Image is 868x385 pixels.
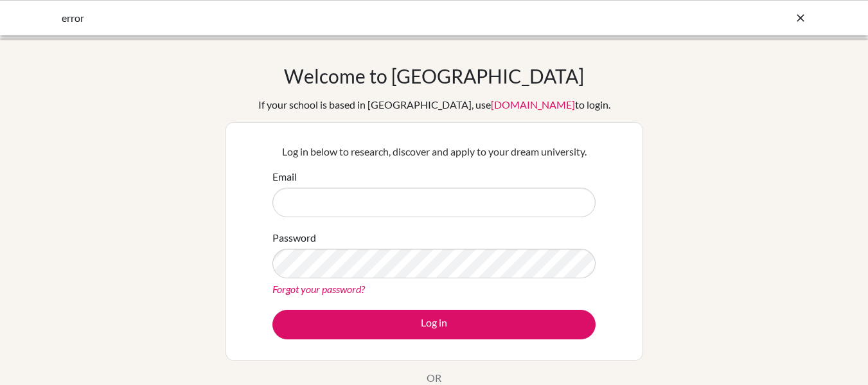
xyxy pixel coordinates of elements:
div: error [62,10,614,26]
p: Log in below to research, discover and apply to your dream university. [272,144,596,159]
h1: Welcome to [GEOGRAPHIC_DATA] [284,64,584,87]
div: If your school is based in [GEOGRAPHIC_DATA], use to login. [258,97,610,112]
a: Forgot your password? [272,283,365,295]
button: Log in [272,310,596,339]
label: Email [272,169,297,184]
a: [DOMAIN_NAME] [491,98,575,111]
label: Password [272,230,316,246]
